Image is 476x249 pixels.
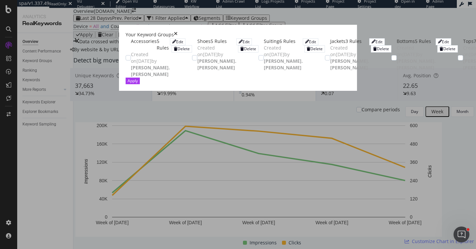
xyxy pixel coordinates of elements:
button: Apply [126,78,140,84]
button: Edit [369,38,385,45]
div: 5 Rules [415,38,431,45]
div: 5 Rules [211,38,227,45]
span: Created on [DATE] by [330,45,369,71]
div: modal [119,25,357,90]
div: times [174,31,178,38]
div: 3 Rules [345,38,362,45]
b: [PERSON_NAME].[PERSON_NAME] [397,58,436,71]
b: [PERSON_NAME].[PERSON_NAME] [330,58,369,71]
button: Delete [304,45,325,52]
div: Delete [377,46,389,52]
div: Edit [309,39,316,45]
div: Edit [176,39,183,45]
b: [PERSON_NAME].[PERSON_NAME] [264,58,303,71]
div: Tops [463,38,474,45]
div: Edit [243,39,250,45]
button: Delete [371,45,391,52]
b: [PERSON_NAME].[PERSON_NAME] [197,58,236,71]
div: Delete [443,46,456,52]
button: Delete [172,45,192,52]
div: Your Keyword Groups [126,31,174,38]
button: Edit [170,38,185,45]
button: Edit [436,38,451,45]
div: Shoes [197,38,211,45]
span: Created on [DATE] by [264,45,303,71]
button: Edit [303,38,318,45]
div: Edit [376,39,382,45]
iframe: Intercom live chat [454,227,469,242]
div: Delete [244,46,256,52]
span: Created on [DATE] by [131,51,170,77]
button: Delete [437,45,458,52]
div: Delete [178,46,190,52]
div: Suiting [264,38,279,45]
div: Edit [442,39,449,45]
span: Created on [DATE] by [397,45,436,71]
div: Bottoms [397,38,415,45]
div: 5 Rules [157,38,170,51]
span: Created on [DATE] by [197,45,236,71]
div: Delete [310,46,323,52]
div: Jackets [330,38,345,45]
b: [PERSON_NAME].[PERSON_NAME] [131,64,170,77]
div: Accessories [131,38,157,51]
button: Edit [236,38,252,45]
div: 6 Rules [279,38,296,45]
button: Delete [238,45,258,52]
div: Apply [128,78,138,84]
